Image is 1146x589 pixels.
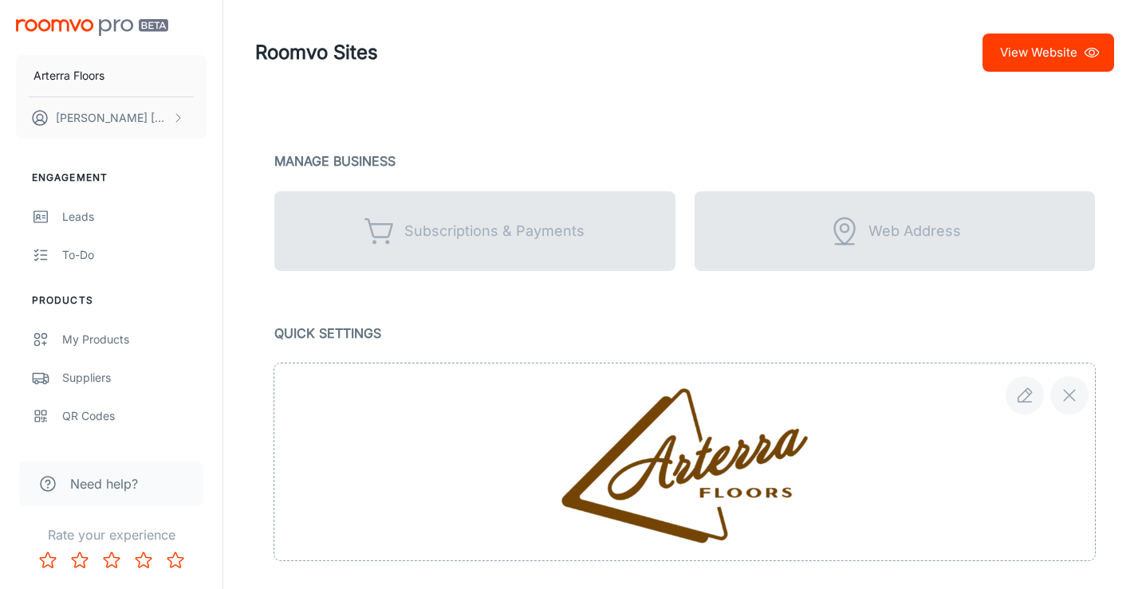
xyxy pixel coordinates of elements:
[695,191,1096,271] div: Unlock with subscription
[159,544,191,576] button: Rate 5 star
[64,544,96,576] button: Rate 2 star
[16,55,207,96] button: Arterra Floors
[983,33,1114,72] a: View Website
[56,109,168,127] p: [PERSON_NAME] [PERSON_NAME]
[128,544,159,576] button: Rate 4 star
[62,369,207,387] div: Suppliers
[62,407,207,425] div: QR Codes
[545,370,824,554] img: file preview
[70,474,138,493] span: Need help?
[16,19,168,36] img: Roomvo PRO Beta
[32,544,64,576] button: Rate 1 star
[16,97,207,139] button: [PERSON_NAME] [PERSON_NAME]
[33,67,104,84] p: Arterra Floors
[274,150,1095,172] p: Manage Business
[62,331,207,348] div: My Products
[96,544,128,576] button: Rate 3 star
[274,322,1095,344] p: Quick Settings
[13,525,210,544] p: Rate your experience
[255,38,378,67] h1: Roomvo Sites
[62,246,207,264] div: To-do
[62,208,207,226] div: Leads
